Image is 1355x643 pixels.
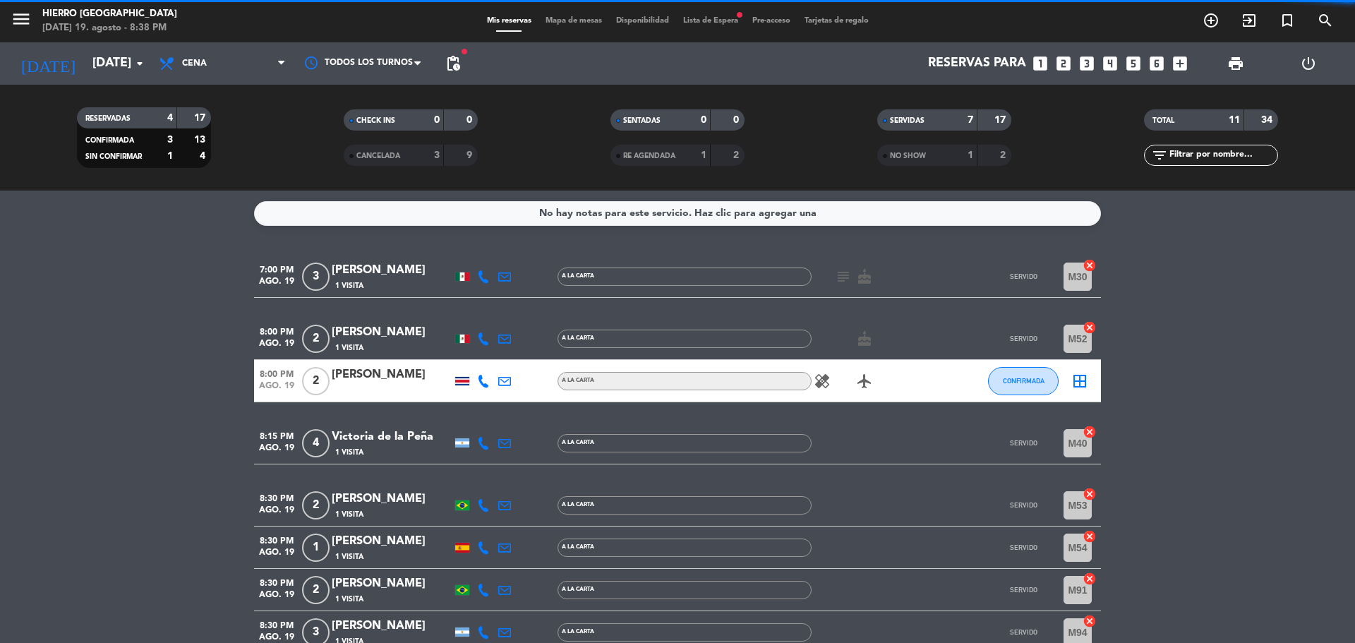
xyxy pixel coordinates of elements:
span: Mapa de mesas [538,17,609,25]
strong: 17 [194,113,208,123]
i: cancel [1083,487,1097,501]
span: CONFIRMADA [1003,377,1044,385]
span: 8:30 PM [254,574,299,590]
span: CONFIRMADA [85,137,134,144]
span: 1 Visita [335,342,363,354]
i: looks_4 [1101,54,1119,73]
button: menu [11,8,32,35]
span: Disponibilidad [609,17,676,25]
span: ago. 19 [254,590,299,606]
i: looks_3 [1078,54,1096,73]
div: [PERSON_NAME] [332,261,452,280]
span: 4 [302,429,330,457]
span: 2 [302,325,330,353]
i: arrow_drop_down [131,55,148,72]
span: 2 [302,491,330,519]
strong: 0 [733,115,742,125]
span: RESERVADAS [85,115,131,122]
span: SERVIDO [1010,335,1037,342]
span: ago. 19 [254,381,299,397]
i: cancel [1083,529,1097,543]
span: A la carta [562,440,594,445]
span: SERVIDAS [890,117,925,124]
span: 1 Visita [335,509,363,520]
div: [PERSON_NAME] [332,617,452,635]
span: ago. 19 [254,548,299,564]
input: Filtrar por nombre... [1168,148,1277,163]
i: [DATE] [11,48,85,79]
span: A la carta [562,273,594,279]
i: cancel [1083,572,1097,586]
span: Mis reservas [480,17,538,25]
button: SERVIDO [988,263,1059,291]
span: 1 Visita [335,594,363,605]
span: A la carta [562,544,594,550]
span: Pre-acceso [745,17,797,25]
strong: 1 [701,150,706,160]
strong: 34 [1261,115,1275,125]
i: cancel [1083,258,1097,272]
span: 1 Visita [335,551,363,563]
button: SERVIDO [988,534,1059,562]
span: SERVIDO [1010,272,1037,280]
span: A la carta [562,335,594,341]
i: subject [835,268,852,285]
i: turned_in_not [1279,12,1296,29]
span: 8:15 PM [254,427,299,443]
button: CONFIRMADA [988,367,1059,395]
div: [PERSON_NAME] [332,366,452,384]
strong: 11 [1229,115,1240,125]
strong: 3 [167,135,173,145]
span: fiber_manual_record [735,11,744,19]
div: [DATE] 19. agosto - 8:38 PM [42,21,177,35]
span: 1 Visita [335,280,363,292]
div: [PERSON_NAME] [332,575,452,593]
button: SERVIDO [988,429,1059,457]
span: Reservas para [928,56,1026,71]
span: Lista de Espera [676,17,745,25]
i: looks_two [1054,54,1073,73]
i: cake [856,268,873,285]
i: menu [11,8,32,30]
span: ago. 19 [254,277,299,293]
span: NO SHOW [890,152,926,160]
button: SERVIDO [988,325,1059,353]
i: cancel [1083,614,1097,628]
i: looks_one [1031,54,1049,73]
i: power_settings_new [1300,55,1317,72]
span: 8:30 PM [254,489,299,505]
strong: 1 [968,150,973,160]
span: SERVIDO [1010,628,1037,636]
i: exit_to_app [1241,12,1258,29]
span: 1 [302,534,330,562]
span: 3 [302,263,330,291]
div: Hierro [GEOGRAPHIC_DATA] [42,7,177,21]
span: TOTAL [1152,117,1174,124]
div: No hay notas para este servicio. Haz clic para agregar una [539,205,817,222]
span: 7:00 PM [254,260,299,277]
span: 2 [302,367,330,395]
span: SERVIDO [1010,586,1037,594]
span: fiber_manual_record [460,47,469,56]
span: CHECK INS [356,117,395,124]
button: SERVIDO [988,491,1059,519]
i: add_circle_outline [1203,12,1219,29]
span: ago. 19 [254,443,299,459]
strong: 13 [194,135,208,145]
span: RE AGENDADA [623,152,675,160]
strong: 0 [434,115,440,125]
strong: 0 [701,115,706,125]
span: ago. 19 [254,339,299,355]
div: Victoria de la Peña [332,428,452,446]
strong: 2 [733,150,742,160]
span: 8:00 PM [254,365,299,381]
span: SERVIDO [1010,543,1037,551]
strong: 4 [200,151,208,161]
strong: 3 [434,150,440,160]
i: cancel [1083,425,1097,439]
i: healing [814,373,831,390]
strong: 0 [466,115,475,125]
i: cancel [1083,320,1097,335]
span: A la carta [562,502,594,507]
span: A la carta [562,378,594,383]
